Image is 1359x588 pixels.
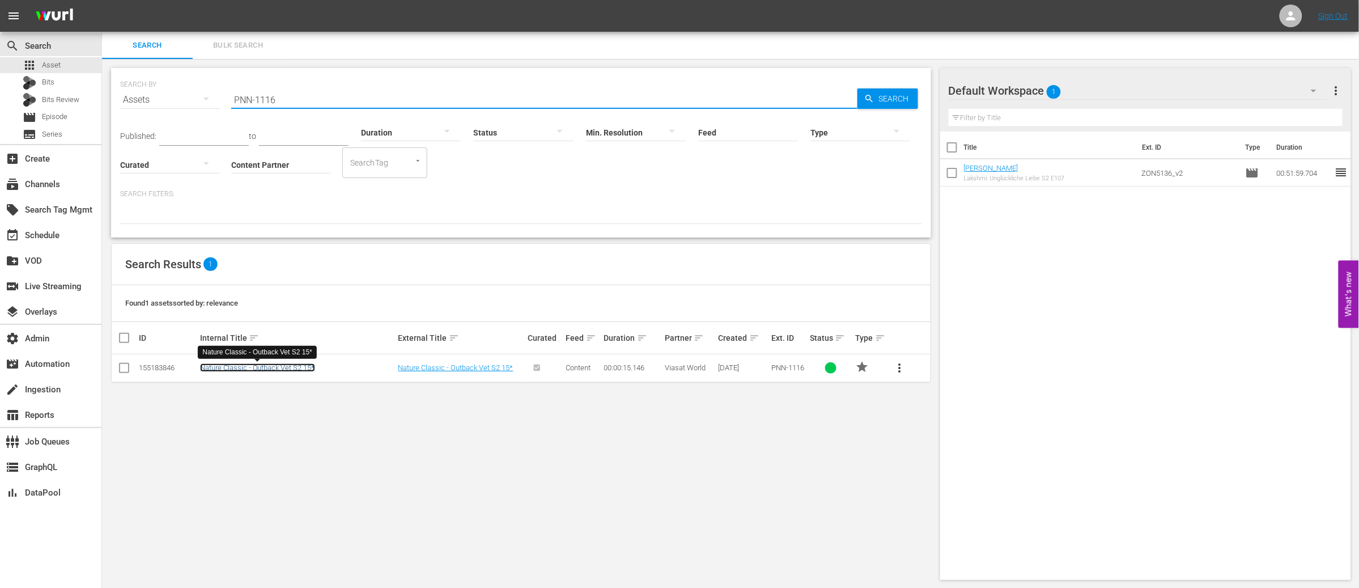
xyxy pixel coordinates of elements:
[6,332,19,345] span: Admin
[413,155,423,166] button: Open
[875,333,885,343] span: sort
[586,333,596,343] span: sort
[856,331,883,345] div: Type
[249,132,256,141] span: to
[6,254,19,268] span: VOD
[125,257,201,271] span: Search Results
[42,129,62,140] span: Series
[1137,159,1241,187] td: ZON5136_v2
[120,84,220,116] div: Assets
[6,383,19,396] span: Ingestion
[449,333,459,343] span: sort
[6,460,19,474] span: GraphQL
[964,132,1136,163] th: Title
[120,189,922,199] p: Search Filters:
[637,333,647,343] span: sort
[23,93,36,107] div: Bits Review
[27,3,82,29] img: ans4CAIJ8jUAAAAAAAAAAAAAAAAAAAAAAAAgQb4GAAAAAAAAAAAAAAAAAAAAAAAAJMjXAAAAAAAAAAAAAAAAAAAAAAAAgAT5G...
[42,60,61,71] span: Asset
[42,94,79,105] span: Bits Review
[249,333,259,343] span: sort
[893,361,907,375] span: more_vert
[772,333,806,342] div: Ext. ID
[139,333,197,342] div: ID
[857,88,918,109] button: Search
[139,363,197,372] div: 155183846
[1245,166,1259,180] span: Episode
[1329,77,1343,104] button: more_vert
[874,88,918,109] span: Search
[1269,132,1337,163] th: Duration
[23,76,36,90] div: Bits
[1047,80,1061,104] span: 1
[1238,132,1269,163] th: Type
[719,363,768,372] div: [DATE]
[528,333,562,342] div: Curated
[566,363,591,372] span: Content
[200,331,395,345] div: Internal Title
[1272,159,1334,187] td: 00:51:59.704
[23,128,36,141] span: Series
[199,39,277,52] span: Bulk Search
[200,363,315,372] a: Nature Classic - Outback Vet S2 15*
[665,331,715,345] div: Partner
[42,77,54,88] span: Bits
[6,280,19,293] span: Live Streaming
[109,39,186,52] span: Search
[203,257,218,271] span: 1
[964,175,1065,182] div: Lakshmi: Unglückliche Liebe S2 E107
[125,299,238,307] span: Found 1 assets sorted by: relevance
[1339,260,1359,328] button: Open Feedback Widget
[772,363,805,372] span: PNN-1116
[856,360,869,374] span: PROMO
[42,111,67,122] span: Episode
[6,39,19,53] span: Search
[6,203,19,217] span: Search Tag Mgmt
[1334,166,1348,179] span: reorder
[810,331,852,345] div: Status
[6,229,19,242] span: Schedule
[120,132,156,141] span: Published:
[6,408,19,422] span: Reports
[398,363,513,372] a: Nature Classic - Outback Vet S2 15*
[6,177,19,191] span: Channels
[6,305,19,319] span: Overlays
[835,333,845,343] span: sort
[604,331,662,345] div: Duration
[949,75,1327,107] div: Default Workspace
[964,164,1018,172] a: [PERSON_NAME]
[749,333,759,343] span: sort
[886,354,914,382] button: more_vert
[6,435,19,449] span: Job Queues
[398,331,525,345] div: External Title
[7,9,20,23] span: menu
[23,58,36,72] span: Asset
[1136,132,1239,163] th: Ext. ID
[6,152,19,166] span: Create
[6,486,19,500] span: DataPool
[1319,11,1348,20] a: Sign Out
[665,363,706,372] span: Viasat World
[566,331,601,345] div: Feed
[6,357,19,371] span: Automation
[1329,84,1343,98] span: more_vert
[202,348,312,357] div: Nature Classic - Outback Vet S2 15*
[23,111,36,124] span: Episode
[719,331,768,345] div: Created
[604,363,662,372] div: 00:00:15.146
[694,333,704,343] span: sort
